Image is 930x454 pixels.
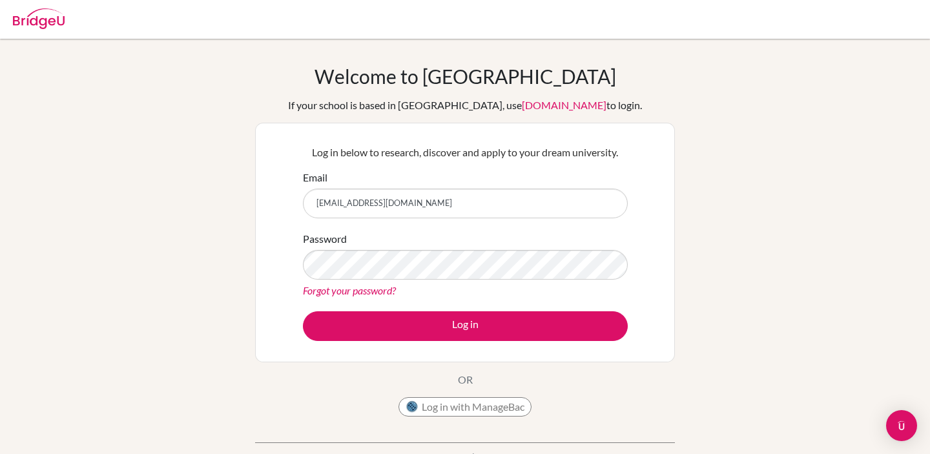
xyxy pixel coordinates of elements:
a: Forgot your password? [303,284,396,296]
h1: Welcome to [GEOGRAPHIC_DATA] [315,65,616,88]
label: Email [303,170,327,185]
button: Log in [303,311,628,341]
p: OR [458,372,473,387]
div: Open Intercom Messenger [886,410,917,441]
div: If your school is based in [GEOGRAPHIC_DATA], use to login. [288,98,642,113]
label: Password [303,231,347,247]
a: [DOMAIN_NAME] [522,99,606,111]
p: Log in below to research, discover and apply to your dream university. [303,145,628,160]
img: Bridge-U [13,8,65,29]
button: Log in with ManageBac [398,397,532,417]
